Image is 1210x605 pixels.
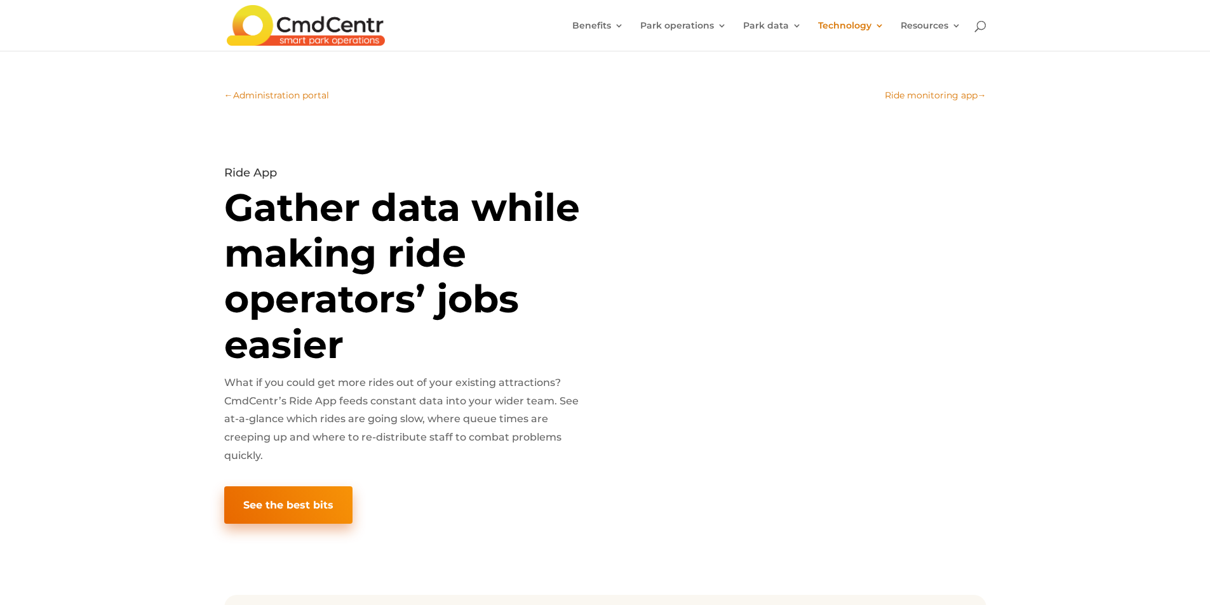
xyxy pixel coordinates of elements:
[978,90,986,101] span: →
[227,5,385,46] img: CmdCentr
[224,90,233,101] span: ←
[224,185,584,374] h1: Gather data while making ride operators’ jobs easier
[885,88,986,103] a: Ride monitoring app→
[572,21,624,51] a: Benefits
[885,90,978,101] span: Ride monitoring app
[224,167,584,185] h4: Ride App
[224,374,584,465] p: What if you could get more rides out of your existing attractions? CmdCentr’s Ride App feeds cons...
[640,21,727,51] a: Park operations
[224,486,353,524] a: See the best bits
[233,90,329,101] span: Administration portal
[743,21,802,51] a: Park data
[901,21,961,51] a: Resources
[224,88,329,103] a: ←Administration portal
